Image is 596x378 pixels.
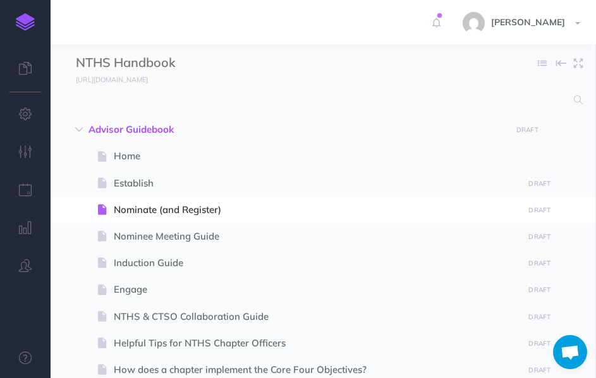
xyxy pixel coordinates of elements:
[76,88,566,111] input: Search
[524,229,556,244] button: DRAFT
[528,180,550,188] small: DRAFT
[524,256,556,271] button: DRAFT
[528,206,550,214] small: DRAFT
[528,259,550,267] small: DRAFT
[114,362,520,377] span: How does a chapter implement the Core Four Objectives?
[485,16,571,28] span: [PERSON_NAME]
[76,75,148,84] small: [URL][DOMAIN_NAME]
[463,12,485,34] img: e15ca27c081d2886606c458bc858b488.jpg
[76,54,224,73] input: Documentation Name
[528,339,550,348] small: DRAFT
[114,282,520,297] span: Engage
[114,309,520,324] span: NTHS & CTSO Collaboration Guide
[528,286,550,294] small: DRAFT
[114,149,520,164] span: Home
[114,255,520,271] span: Induction Guide
[524,176,556,191] button: DRAFT
[114,229,520,244] span: Nominee Meeting Guide
[524,363,556,377] button: DRAFT
[516,126,538,134] small: DRAFT
[524,336,556,351] button: DRAFT
[511,123,543,137] button: DRAFT
[114,202,520,217] span: Nominate (and Register)
[528,233,550,241] small: DRAFT
[51,73,161,85] a: [URL][DOMAIN_NAME]
[114,336,520,351] span: Helpful Tips for NTHS Chapter Officers
[114,176,520,191] span: Establish
[16,13,35,31] img: logo-mark.svg
[524,283,556,297] button: DRAFT
[88,122,504,137] span: Advisor Guidebook
[528,366,550,374] small: DRAFT
[524,310,556,324] button: DRAFT
[553,335,587,369] a: Open chat
[524,203,556,217] button: DRAFT
[528,313,550,321] small: DRAFT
